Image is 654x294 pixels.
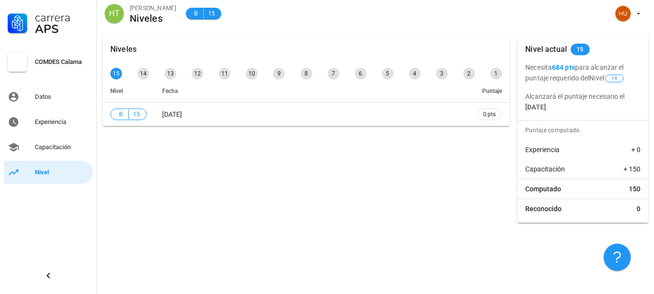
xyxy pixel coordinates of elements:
th: Puntaje [469,79,510,103]
div: avatar [615,6,631,21]
span: HT [109,4,119,23]
div: 15 [110,68,122,79]
div: Carrera [35,12,89,23]
span: Experiencia [525,145,560,155]
div: 7 [328,68,339,79]
div: 5 [382,68,394,79]
div: 13 [165,68,176,79]
span: 15 [133,109,140,119]
div: 12 [192,68,203,79]
div: Capacitación [35,143,89,151]
div: 2 [463,68,475,79]
a: Nivel [4,161,93,184]
div: 14 [137,68,149,79]
b: 684 pts [552,63,575,71]
span: 15 [208,9,215,18]
div: Niveles [130,13,176,24]
span: 15 [577,44,584,55]
span: + 150 [624,164,640,174]
span: 14 [611,75,617,82]
div: Experiencia [35,118,89,126]
span: 150 [629,184,640,194]
b: [DATE] [525,103,546,111]
div: 10 [246,68,258,79]
span: + 0 [631,145,640,155]
span: B [117,109,124,119]
span: [DATE] [162,110,182,118]
div: Puntaje computado [521,121,648,140]
span: Nivel [110,88,123,94]
span: Nivel [589,74,624,82]
div: 6 [355,68,366,79]
div: 1 [490,68,502,79]
div: 8 [301,68,312,79]
div: 11 [219,68,230,79]
div: Datos [35,93,89,101]
div: 3 [436,68,448,79]
div: APS [35,23,89,35]
th: Fecha [154,79,469,103]
th: Nivel [103,79,154,103]
span: Fecha [162,88,178,94]
div: Niveles [110,37,137,62]
p: Necesita para alcanzar el puntaje requerido del [525,62,640,83]
div: Nivel [35,169,89,176]
div: avatar [105,4,124,23]
div: COMDES Calama [35,58,89,66]
span: Capacitación [525,164,565,174]
div: 9 [273,68,285,79]
span: Reconocido [525,204,562,214]
a: Experiencia [4,110,93,134]
span: 0 pts [483,109,496,119]
span: 0 [637,204,640,214]
a: Capacitación [4,136,93,159]
div: 4 [409,68,421,79]
p: Alcanzará el puntaje necesario el . [525,91,640,112]
span: B [192,9,199,18]
span: Computado [525,184,561,194]
div: Nivel actual [525,37,567,62]
div: [PERSON_NAME] [130,3,176,13]
span: Puntaje [482,88,502,94]
a: Datos [4,85,93,108]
